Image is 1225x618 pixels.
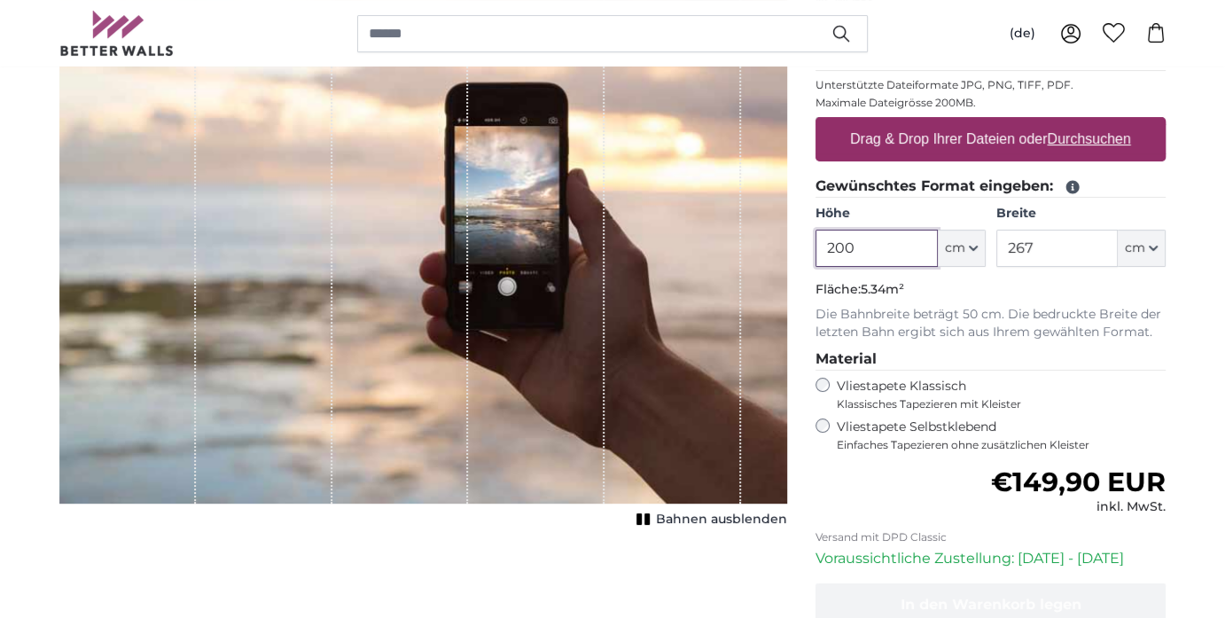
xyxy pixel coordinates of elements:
label: Drag & Drop Ihrer Dateien oder [843,121,1138,157]
button: Bahnen ausblenden [631,507,787,532]
span: cm [1125,239,1145,257]
button: (de) [995,18,1049,50]
label: Vliestapete Klassisch [837,378,1151,411]
span: In den Warenkorb legen [901,596,1081,613]
span: 5.34m² [861,281,904,297]
label: Breite [996,205,1166,223]
p: Unterstützte Dateiformate JPG, PNG, TIFF, PDF. [815,78,1166,92]
button: cm [1118,230,1166,267]
u: Durchsuchen [1048,131,1131,146]
legend: Material [815,348,1166,371]
span: cm [945,239,965,257]
span: Einfaches Tapezieren ohne zusätzlichen Kleister [837,438,1166,452]
p: Versand mit DPD Classic [815,530,1166,544]
span: Klassisches Tapezieren mit Kleister [837,397,1151,411]
span: €149,90 EUR [991,465,1166,498]
div: inkl. MwSt. [991,498,1166,516]
p: Fläche: [815,281,1166,299]
button: cm [938,230,986,267]
label: Höhe [815,205,985,223]
span: Bahnen ausblenden [656,511,787,528]
p: Maximale Dateigrösse 200MB. [815,96,1166,110]
p: Voraussichtliche Zustellung: [DATE] - [DATE] [815,548,1166,569]
img: Betterwalls [59,11,175,56]
p: Die Bahnbreite beträgt 50 cm. Die bedruckte Breite der letzten Bahn ergibt sich aus Ihrem gewählt... [815,306,1166,341]
label: Vliestapete Selbstklebend [837,419,1166,452]
legend: Gewünschtes Format eingeben: [815,176,1166,198]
